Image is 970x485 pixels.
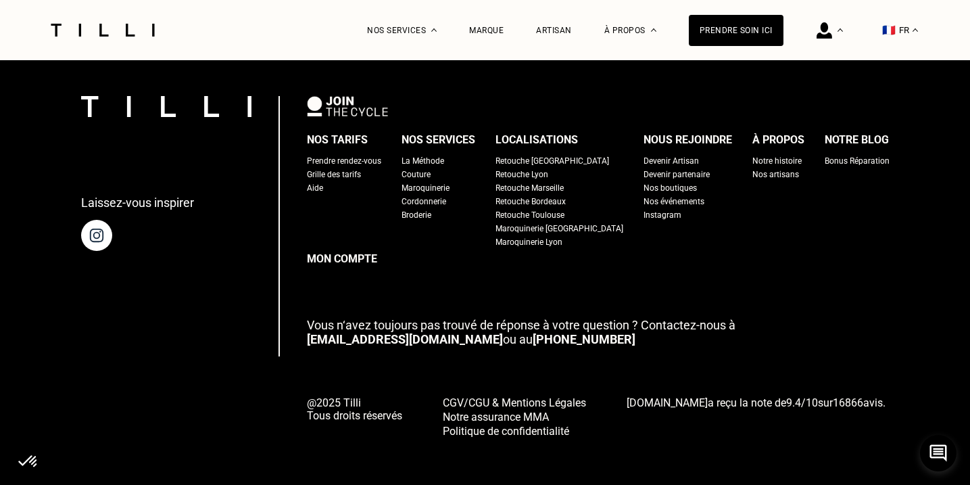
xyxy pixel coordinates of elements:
[644,181,697,195] a: Nos boutiques
[838,28,843,32] img: Menu déroulant
[307,249,890,269] a: Mon compte
[495,130,578,150] div: Localisations
[644,208,681,222] a: Instagram
[81,220,112,251] img: page instagram de Tilli une retoucherie à domicile
[536,26,572,35] a: Artisan
[469,26,504,35] a: Marque
[307,154,381,168] a: Prendre rendez-vous
[307,396,402,409] span: @2025 Tilli
[443,425,569,438] span: Politique de confidentialité
[752,168,799,181] a: Nos artisans
[402,130,475,150] div: Nos services
[443,411,549,423] span: Notre assurance MMA
[913,28,918,32] img: menu déroulant
[495,154,609,168] a: Retouche [GEOGRAPHIC_DATA]
[81,195,194,210] p: Laissez-vous inspirer
[495,222,623,235] a: Maroquinerie [GEOGRAPHIC_DATA]
[443,423,586,438] a: Politique de confidentialité
[402,168,431,181] a: Couture
[533,332,635,346] a: [PHONE_NUMBER]
[402,195,446,208] a: Cordonnerie
[644,195,704,208] a: Nos événements
[825,154,890,168] a: Bonus Réparation
[443,395,586,409] a: CGV/CGU & Mentions Légales
[752,130,804,150] div: À propos
[495,195,566,208] a: Retouche Bordeaux
[825,130,889,150] div: Notre blog
[882,24,896,37] span: 🇫🇷
[495,235,562,249] a: Maroquinerie Lyon
[786,396,818,409] span: /
[644,154,699,168] a: Devenir Artisan
[307,409,402,422] span: Tous droits réservés
[46,24,160,37] img: Logo du service de couturière Tilli
[307,318,735,332] span: Vous n‘avez toujours pas trouvé de réponse à votre question ? Contactez-nous à
[833,396,863,409] span: 16866
[627,396,708,409] span: [DOMAIN_NAME]
[431,28,437,32] img: Menu déroulant
[307,181,323,195] a: Aide
[644,168,710,181] a: Devenir partenaire
[307,96,388,116] img: logo Join The Cycle
[307,168,361,181] a: Grille des tarifs
[651,28,656,32] img: Menu déroulant à propos
[627,396,886,409] span: a reçu la note de sur avis.
[443,396,586,409] span: CGV/CGU & Mentions Légales
[495,208,564,222] a: Retouche Toulouse
[495,168,548,181] a: Retouche Lyon
[817,22,832,39] img: icône connexion
[402,181,450,195] a: Maroquinerie
[752,154,802,168] a: Notre histoire
[402,208,431,222] a: Broderie
[644,130,732,150] div: Nous rejoindre
[307,332,503,346] a: [EMAIL_ADDRESS][DOMAIN_NAME]
[81,96,251,117] img: logo Tilli
[689,15,783,46] a: Prendre soin ici
[443,409,586,423] a: Notre assurance MMA
[307,130,368,150] div: Nos tarifs
[307,318,890,346] p: ou au
[786,396,801,409] span: 9.4
[495,181,564,195] a: Retouche Marseille
[402,154,444,168] a: La Méthode
[806,396,818,409] span: 10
